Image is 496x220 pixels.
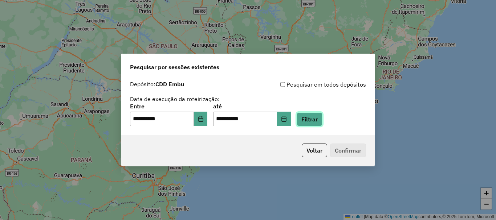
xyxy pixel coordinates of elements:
[297,112,322,126] button: Filtrar
[130,63,219,71] span: Pesquisar por sessões existentes
[130,95,220,103] label: Data de execução da roteirização:
[213,102,290,111] label: até
[130,80,184,88] label: Depósito:
[155,80,184,88] strong: CDD Embu
[248,80,366,89] div: Pesquisar em todos depósitos
[130,102,207,111] label: Entre
[302,144,327,157] button: Voltar
[194,112,208,126] button: Choose Date
[277,112,291,126] button: Choose Date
